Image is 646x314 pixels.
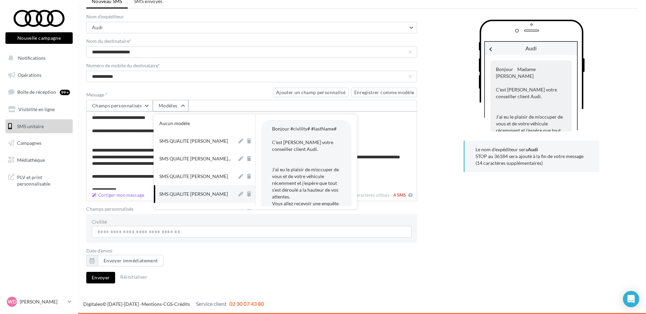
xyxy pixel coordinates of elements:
[86,22,417,33] button: Audi
[154,115,255,132] button: Aucun modèle
[154,168,234,185] button: SMS QUALITE [PERSON_NAME]
[159,173,228,180] div: SMS QUALITE [PERSON_NAME]
[17,140,41,146] span: Campagnes
[86,248,417,253] label: Date d'envoi
[273,88,348,97] button: Ajouter un champ personnalisé
[528,146,538,152] b: Audi
[159,155,231,162] span: SMS QUALITE [PERSON_NAME]...
[20,298,65,305] p: [PERSON_NAME]
[154,150,234,168] button: SMS QUALITE [PERSON_NAME]...
[86,39,417,43] label: Nom du destinataire
[154,203,234,221] button: SMS [PERSON_NAME]
[159,120,190,127] div: Aucun modèle
[154,132,234,150] button: SMS QUALITE [PERSON_NAME]
[8,298,16,305] span: WD
[18,106,55,112] span: Visibilité en ligne
[83,301,103,307] a: Digitaleo
[229,300,264,307] span: 02 30 07 43 80
[18,72,41,78] span: Opérations
[153,100,189,111] button: Modèles
[86,255,163,266] button: Envoyer immédiatement
[86,63,417,68] label: Numéro de mobile du destinataire
[4,85,74,99] a: Boîte de réception99+
[18,55,46,61] span: Notifications
[86,207,417,211] label: Champs personnalisés
[86,272,115,283] button: Envoyer
[5,295,73,308] a: WD [PERSON_NAME]
[174,301,190,307] a: Crédits
[345,192,392,198] span: 617 caractères utilisés -
[4,170,74,190] a: PLV et print personnalisable
[17,157,45,163] span: Médiathèque
[17,173,70,187] span: PLV et print personnalisable
[98,255,163,266] button: Envoyer immédiatement
[159,208,207,215] div: SMS [PERSON_NAME]
[92,24,103,30] span: Audi
[4,136,74,150] a: Campagnes
[4,119,74,134] a: SMS unitaire
[5,32,73,44] button: Nouvelle campagne
[142,301,162,307] a: Mentions
[86,100,153,111] button: Champs personnalisés
[351,88,417,97] button: Enregistrer comme modèle
[525,45,537,51] span: Audi
[475,146,589,167] p: Le nom d'expéditeur sera STOP au 36184 sera ajouté à la fin de votre message (14 caractères suppl...
[623,291,639,307] div: Open Intercom Messenger
[83,301,264,307] span: © [DATE]-[DATE] - - -
[4,68,74,82] a: Opérations
[4,51,71,65] button: Notifications
[154,185,234,203] button: SMS QUALITE [PERSON_NAME]
[4,102,74,117] a: Visibilité en ligne
[163,301,173,307] a: CGS
[89,191,147,199] button: 617 caractères utilisés - 4 SMS
[393,192,406,198] span: 4 SMS
[159,191,228,197] div: SMS QUALITE [PERSON_NAME]
[17,89,56,95] span: Boîte de réception
[196,300,227,307] span: Service client
[490,60,572,275] div: Bonjour Madame [PERSON_NAME] C'est [PERSON_NAME] votre conseiller client Audi. J'ai eu le plaisir...
[407,191,414,199] button: Corriger mon message 617 caractères utilisés - 4 SMS
[86,14,417,19] label: Nom d'expéditeur
[118,273,150,281] button: Réinitialiser
[92,220,412,224] div: Civilité
[60,90,70,95] div: 99+
[4,153,74,167] a: Médiathèque
[159,138,228,144] div: SMS QUALITE [PERSON_NAME]
[86,92,270,97] label: Message *
[17,123,44,129] span: SMS unitaire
